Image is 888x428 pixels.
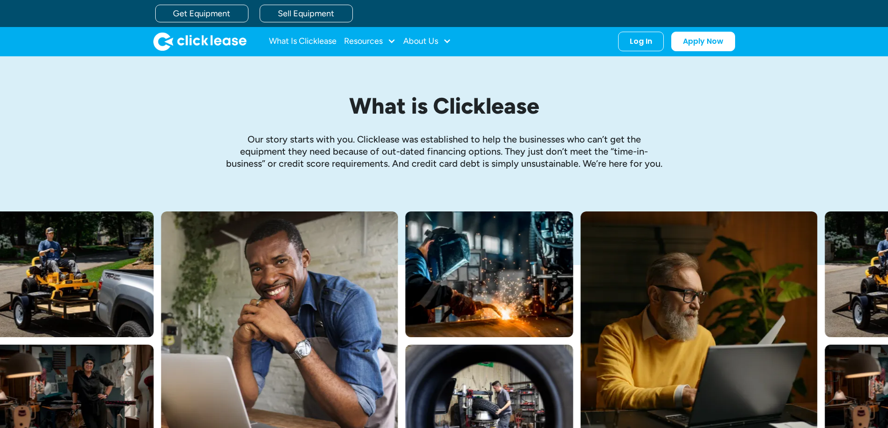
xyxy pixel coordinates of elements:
[344,32,396,51] div: Resources
[153,32,247,51] a: home
[403,32,451,51] div: About Us
[155,5,248,22] a: Get Equipment
[260,5,353,22] a: Sell Equipment
[153,32,247,51] img: Clicklease logo
[630,37,652,46] div: Log In
[225,133,663,170] p: Our story starts with you. Clicklease was established to help the businesses who can’t get the eq...
[269,32,337,51] a: What Is Clicklease
[406,211,573,337] img: A welder in a large mask working on a large pipe
[225,94,663,118] h1: What is Clicklease
[671,32,735,51] a: Apply Now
